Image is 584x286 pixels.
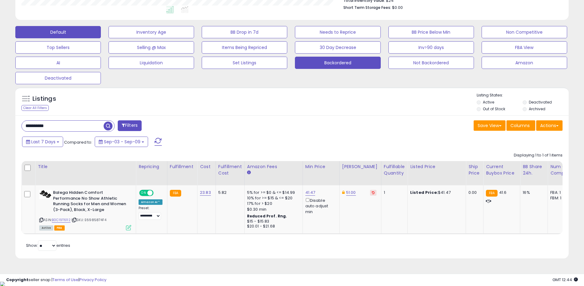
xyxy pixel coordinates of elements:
[140,190,147,196] span: ON
[79,277,106,283] a: Privacy Policy
[388,41,474,54] button: Inv>90 days
[118,120,142,131] button: Filters
[483,106,505,111] label: Out of Stock
[218,190,240,195] div: 5.82
[247,164,300,170] div: Amazon Fees
[53,190,128,214] b: Balega Hidden Comfort Performance No Show Athletic Running Socks for Men and Women (3-Pack), Blac...
[153,190,162,196] span: OFF
[22,137,63,147] button: Last 7 Days
[247,219,298,224] div: $15 - $15.83
[295,57,380,69] button: Backordered
[109,57,194,69] button: Liquidation
[247,201,298,206] div: 17% for > $20
[550,164,573,176] div: Num of Comp.
[499,190,507,195] span: 41.6
[202,26,287,38] button: BB Drop in 7d
[39,190,131,230] div: ASIN:
[514,152,563,158] div: Displaying 1 to 1 of 1 items
[523,190,543,195] div: 16%
[32,95,56,103] h5: Listings
[139,164,165,170] div: Repricing
[468,164,481,176] div: Ship Price
[305,197,335,215] div: Disable auto adjust min
[247,170,251,175] small: Amazon Fees.
[552,277,578,283] span: 2025-09-17 12:44 GMT
[483,100,494,105] label: Active
[523,164,545,176] div: BB Share 24h.
[343,5,391,10] b: Short Term Storage Fees:
[6,277,29,283] strong: Copyright
[71,217,106,222] span: | SKU: E6985874F4
[384,164,405,176] div: Fulfillable Quantity
[295,26,380,38] button: Needs to Reprice
[550,190,571,195] div: FBA: 1
[342,164,379,170] div: [PERSON_NAME]
[170,164,195,170] div: Fulfillment
[31,139,55,145] span: Last 7 Days
[486,164,517,176] div: Current Buybox Price
[477,92,569,98] p: Listing States:
[109,41,194,54] button: Selling @ Max
[202,57,287,69] button: Set Listings
[486,190,497,197] small: FBA
[52,217,71,223] a: B0C19T6112
[39,190,52,199] img: 311RK5qlAyL._SL40_.jpg
[6,277,106,283] div: seller snap | |
[392,5,403,10] span: $0.00
[104,139,140,145] span: Sep-03 - Sep-09
[202,41,287,54] button: Items Being Repriced
[482,41,567,54] button: FBA View
[295,41,380,54] button: 30 Day Decrease
[346,190,356,196] a: 51.00
[474,120,506,131] button: Save View
[21,105,49,111] div: Clear All Filters
[26,243,70,248] span: Show: entries
[388,57,474,69] button: Not Backordered
[247,207,298,212] div: $0.30 min
[410,164,463,170] div: Listed Price
[38,164,133,170] div: Title
[15,57,101,69] button: AI
[247,224,298,229] div: $20.01 - $21.68
[54,225,65,231] span: FBA
[410,190,461,195] div: $41.47
[39,225,53,231] span: All listings currently available for purchase on Amazon
[305,190,315,196] a: 41.47
[482,57,567,69] button: Amazon
[247,190,298,195] div: 5% for >= $0 & <= $14.99
[139,199,162,205] div: Amazon AI *
[247,213,287,219] b: Reduced Prof. Rng.
[15,41,101,54] button: Top Sellers
[468,190,479,195] div: 0.00
[15,72,101,84] button: Deactivated
[482,26,567,38] button: Non Competitive
[139,206,162,220] div: Preset:
[15,26,101,38] button: Default
[305,164,337,170] div: Min Price
[550,195,571,201] div: FBM: 1
[200,164,213,170] div: Cost
[510,122,530,129] span: Columns
[536,120,563,131] button: Actions
[247,195,298,201] div: 10% for >= $15 & <= $20
[95,137,148,147] button: Sep-03 - Sep-09
[109,26,194,38] button: Inventory Age
[64,139,92,145] span: Compared to:
[388,26,474,38] button: BB Price Below Min
[170,190,181,197] small: FBA
[384,190,403,195] div: 1
[410,190,438,195] b: Listed Price:
[529,106,545,111] label: Archived
[218,164,242,176] div: Fulfillment Cost
[529,100,552,105] label: Deactivated
[52,277,78,283] a: Terms of Use
[200,190,211,196] a: 23.83
[506,120,535,131] button: Columns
